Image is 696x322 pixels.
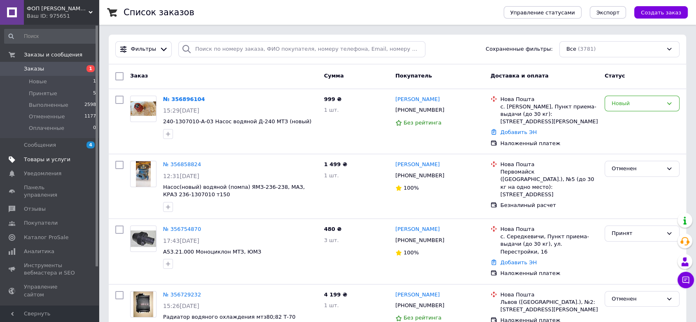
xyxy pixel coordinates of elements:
[626,9,688,15] a: Создать заказ
[490,73,549,79] span: Доставка и оплата
[486,45,553,53] span: Сохраненные фильтры:
[324,161,347,167] span: 1 499 ₴
[163,226,201,232] a: № 356754870
[29,101,68,109] span: Выполненные
[163,96,205,102] a: № 356896104
[86,65,95,72] span: 1
[510,9,575,16] span: Управление статусами
[163,303,199,309] span: 15:26[DATE]
[324,96,342,102] span: 999 ₴
[131,101,156,116] img: Фото товару
[29,78,47,85] span: Новые
[124,7,194,17] h1: Список заказов
[131,230,156,247] img: Фото товару
[395,73,432,79] span: Покупатель
[29,113,65,120] span: Отмененные
[163,291,201,298] a: № 356729232
[500,259,537,266] a: Добавить ЭН
[596,9,619,16] span: Экспорт
[394,300,446,311] div: [PHONE_NUMBER]
[163,173,199,179] span: 12:31[DATE]
[500,233,598,256] div: с. Середкевичи, Пункт приема-выдачи (до 30 кг), ул. Перестройки, 16
[131,45,156,53] span: Фильтры
[86,141,95,148] span: 4
[578,46,596,52] span: (3781)
[84,101,96,109] span: 2598
[84,113,96,120] span: 1177
[136,161,150,187] img: Фото товару
[93,78,96,85] span: 1
[504,6,582,19] button: Управление статусами
[394,105,446,115] div: [PHONE_NUMBER]
[324,226,342,232] span: 480 ₴
[24,219,58,227] span: Покупатели
[404,249,419,256] span: 100%
[163,118,311,125] a: 240-1307010-А-03 Насос водяной Д-240 МТЗ (новый)
[500,202,598,209] div: Безналиный расчет
[163,184,305,198] a: Насос(новый) водяной (помпа) ЯМЗ-236-238, МАЗ, КРАЗ 236-1307010 т150
[24,283,76,298] span: Управление сайтом
[324,107,339,113] span: 1 шт.
[133,291,153,317] img: Фото товару
[24,205,46,213] span: Отзывы
[395,96,440,103] a: [PERSON_NAME]
[29,90,57,97] span: Принятые
[324,291,347,298] span: 4 199 ₴
[605,73,625,79] span: Статус
[24,305,76,320] span: Кошелек компании
[500,226,598,233] div: Нова Пошта
[500,291,598,298] div: Нова Пошта
[93,90,96,97] span: 5
[500,161,598,168] div: Нова Пошта
[29,125,64,132] span: Оплаченные
[130,226,156,252] a: Фото товару
[324,302,339,308] span: 1 шт.
[500,140,598,147] div: Наложенный платеж
[634,6,688,19] button: Создать заказ
[163,249,261,255] a: А53.21.000 Моноциклон МТЗ, ЮМЗ
[27,5,89,12] span: ФОП Гайдамака О.В
[500,270,598,277] div: Наложенный платеж
[500,96,598,103] div: Нова Пошта
[590,6,626,19] button: Экспорт
[130,73,148,79] span: Заказ
[24,170,61,177] span: Уведомления
[130,291,156,317] a: Фото товару
[24,184,76,199] span: Панель управления
[24,156,70,163] span: Товары и услуги
[24,248,54,255] span: Аналитика
[566,45,576,53] span: Все
[163,161,201,167] a: № 356858824
[612,165,663,173] div: Отменен
[130,161,156,187] a: Фото товару
[324,172,339,179] span: 1 шт.
[24,262,76,277] span: Инструменты вебмастера и SEO
[24,65,44,73] span: Заказы
[500,298,598,313] div: Львов ([GEOGRAPHIC_DATA].), №2: [STREET_ADDRESS][PERSON_NAME]
[178,41,425,57] input: Поиск по номеру заказа, ФИО покупателя, номеру телефона, Email, номеру накладной
[4,29,97,44] input: Поиск
[500,129,537,135] a: Добавить ЭН
[93,125,96,132] span: 0
[324,73,344,79] span: Сумма
[163,237,199,244] span: 17:43[DATE]
[24,51,82,59] span: Заказы и сообщения
[612,295,663,303] div: Отменен
[404,185,419,191] span: 100%
[641,9,681,16] span: Создать заказ
[677,272,694,288] button: Чат с покупателем
[500,103,598,126] div: с. [PERSON_NAME], Пункт приема-выдачи (до 30 кг): [STREET_ADDRESS][PERSON_NAME]
[394,170,446,181] div: [PHONE_NUMBER]
[24,234,68,241] span: Каталог ProSale
[612,229,663,238] div: Принят
[500,168,598,198] div: Первомайск ([GEOGRAPHIC_DATA].), №5 (до 30 кг на одно место): [STREET_ADDRESS]
[130,96,156,122] a: Фото товару
[24,141,56,149] span: Сообщения
[612,99,663,108] div: Новый
[163,107,199,114] span: 15:29[DATE]
[395,291,440,299] a: [PERSON_NAME]
[404,120,441,126] span: Без рейтинга
[404,315,441,321] span: Без рейтинга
